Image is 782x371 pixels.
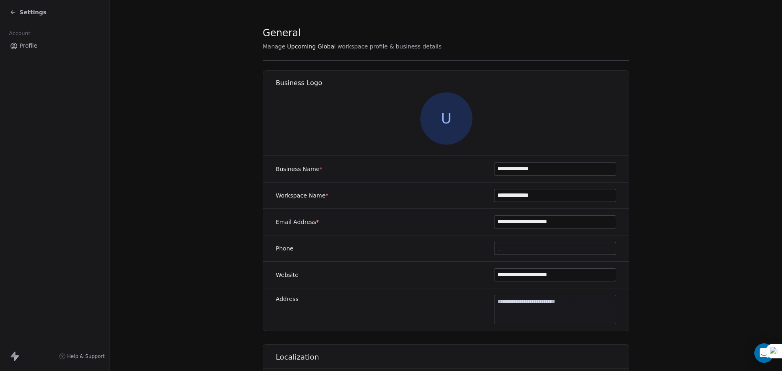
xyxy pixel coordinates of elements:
[10,8,46,16] a: Settings
[276,218,319,226] label: Email Address
[20,42,37,50] span: Profile
[276,79,630,88] h1: Business Logo
[276,271,299,279] label: Website
[59,353,105,360] a: Help & Support
[337,42,442,50] span: workspace profile & business details
[67,353,105,360] span: Help & Support
[276,191,328,200] label: Workspace Name
[263,27,301,39] span: General
[7,39,103,53] a: Profile
[276,295,299,303] label: Address
[499,244,501,253] span: .
[754,343,774,363] div: Open Intercom Messenger
[276,244,293,252] label: Phone
[263,42,286,50] span: Manage
[420,92,472,145] span: U
[276,165,323,173] label: Business Name
[20,8,46,16] span: Settings
[494,242,616,255] button: .
[287,42,336,50] span: Upcoming Global
[276,352,630,362] h1: Localization
[5,27,34,40] span: Account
